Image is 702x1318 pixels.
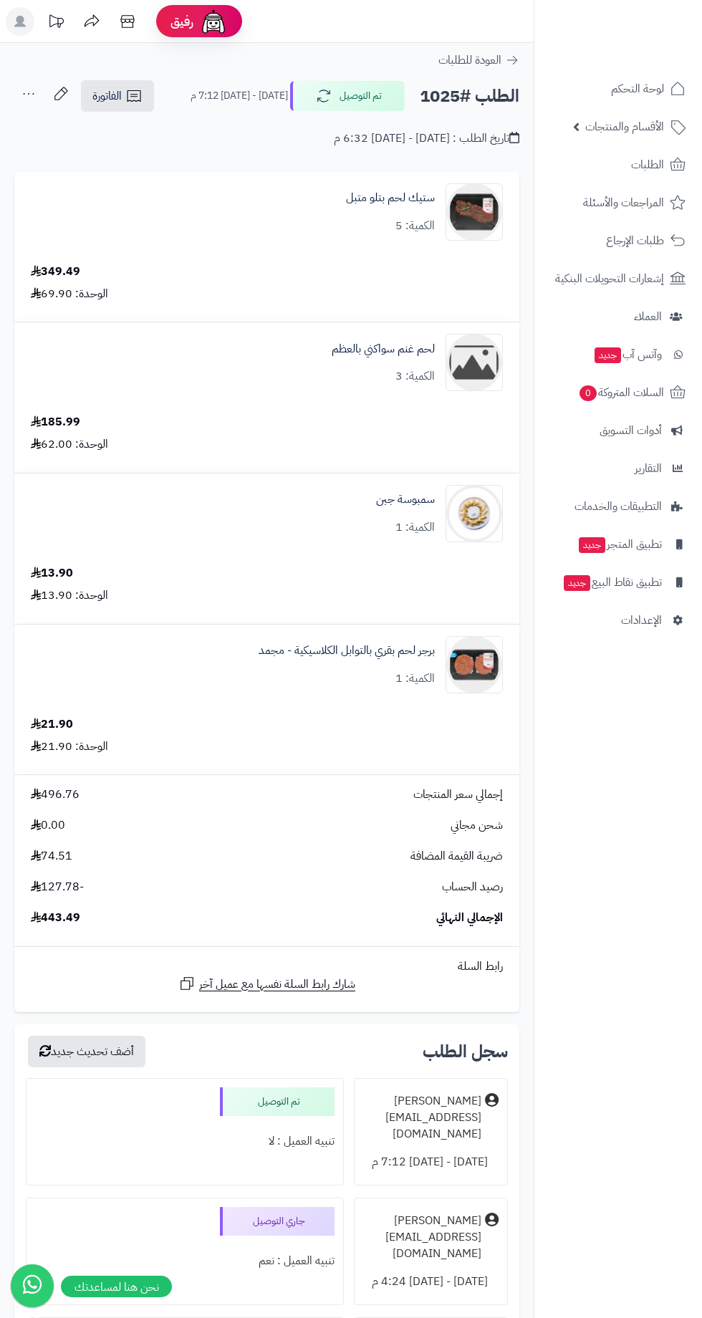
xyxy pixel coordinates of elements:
[574,496,662,516] span: التطبيقات والخدمات
[31,565,73,582] div: 13.90
[606,231,664,251] span: طلبات الإرجاع
[38,7,74,39] a: تحديثات المنصة
[583,193,664,213] span: المراجعات والأسئلة
[442,879,503,895] span: رصيد الحساب
[395,218,435,234] div: الكمية: 5
[199,7,228,36] img: ai-face.png
[332,341,435,357] a: لحم غنم سواكني بالعظم
[395,519,435,536] div: الكمية: 1
[220,1207,335,1236] div: جاري التوصيل
[564,575,590,591] span: جديد
[395,368,435,385] div: الكمية: 3
[31,817,65,834] span: 0.00
[170,13,193,30] span: رفيق
[31,436,108,453] div: الوحدة: 62.00
[92,87,122,105] span: الفاتورة
[31,286,108,302] div: الوحدة: 69.90
[438,52,519,69] a: العودة للطلبات
[543,186,693,220] a: المراجعات والأسئلة
[585,117,664,137] span: الأقسام والمنتجات
[580,385,597,401] span: 0
[543,413,693,448] a: أدوات التسويق
[621,610,662,630] span: الإعدادات
[438,52,501,69] span: العودة للطلبات
[259,643,435,659] a: برجر لحم بقري بالتوابل الكلاسيكية - مجمد
[562,572,662,592] span: تطبيق نقاط البيع
[543,148,693,182] a: الطلبات
[334,130,519,147] div: تاريخ الطلب : [DATE] - [DATE] 6:32 م
[611,79,664,99] span: لوحة التحكم
[555,269,664,289] span: إشعارات التحويلات البنكية
[31,910,80,926] span: 443.49
[31,414,80,430] div: 185.99
[436,910,503,926] span: الإجمالي النهائي
[543,261,693,296] a: إشعارات التحويلات البنكية
[413,787,503,803] span: إجمالي سعر المنتجات
[346,190,435,206] a: ستيك لحم بتلو متبل
[543,375,693,410] a: السلات المتروكة0
[577,534,662,554] span: تطبيق المتجر
[634,307,662,327] span: العملاء
[376,491,435,508] a: سمبوسة جبن
[363,1268,499,1296] div: [DATE] - [DATE] 4:24 م
[220,1087,335,1116] div: تم التوصيل
[35,1247,335,1275] div: تنبيه العميل : نعم
[363,1148,499,1176] div: [DATE] - [DATE] 7:12 م
[543,72,693,106] a: لوحة التحكم
[35,1127,335,1155] div: تنبيه العميل : لا
[579,537,605,553] span: جديد
[31,739,108,755] div: الوحدة: 21.90
[446,636,502,693] img: 934_6866579d324c5_0b30d740-90x90.png
[31,264,80,280] div: 349.49
[543,489,693,524] a: التطبيقات والخدمات
[420,82,519,111] h2: الطلب #1025
[178,975,355,993] a: شارك رابط السلة نفسها مع عميل آخر
[635,458,662,478] span: التقارير
[31,587,108,604] div: الوحدة: 13.90
[81,80,154,112] a: الفاتورة
[31,848,72,865] span: 74.51
[363,1213,481,1262] div: [PERSON_NAME][EMAIL_ADDRESS][DOMAIN_NAME]
[31,879,84,895] span: -127.78
[593,345,662,365] span: وآتس آب
[28,1036,145,1067] button: أضف تحديث جديد
[631,155,664,175] span: الطلبات
[543,565,693,600] a: تطبيق نقاط البيعجديد
[31,716,73,733] div: 21.90
[543,337,693,372] a: وآتس آبجديد
[20,958,514,975] div: رابط السلة
[446,334,502,391] img: no_image-90x90.png
[543,223,693,258] a: طلبات الإرجاع
[199,976,355,993] span: شارك رابط السلة نفسها مع عميل آخر
[543,603,693,638] a: الإعدادات
[543,527,693,562] a: تطبيق المتجرجديد
[446,485,502,542] img: 1756733048-%D8%A7%D9%84%D8%B2%D8%A7%D8%AF%20%D8%A7%D9%84%D8%B7%D8%A7%D8%B2%D8%AC%20%D8%A7%D9%84%D...
[410,848,503,865] span: ضريبة القيمة المضافة
[543,451,693,486] a: التقارير
[395,670,435,687] div: الكمية: 1
[363,1093,481,1143] div: [PERSON_NAME][EMAIL_ADDRESS][DOMAIN_NAME]
[423,1043,508,1060] h3: سجل الطلب
[600,420,662,441] span: أدوات التسويق
[595,347,621,363] span: جديد
[31,787,80,803] span: 496.76
[191,89,288,103] small: [DATE] - [DATE] 7:12 م
[578,383,664,403] span: السلات المتروكة
[446,183,502,241] img: 609_6866570db304f_20801d19-90x90.png
[290,81,405,111] button: تم التوصيل
[451,817,503,834] span: شحن مجاني
[543,299,693,334] a: العملاء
